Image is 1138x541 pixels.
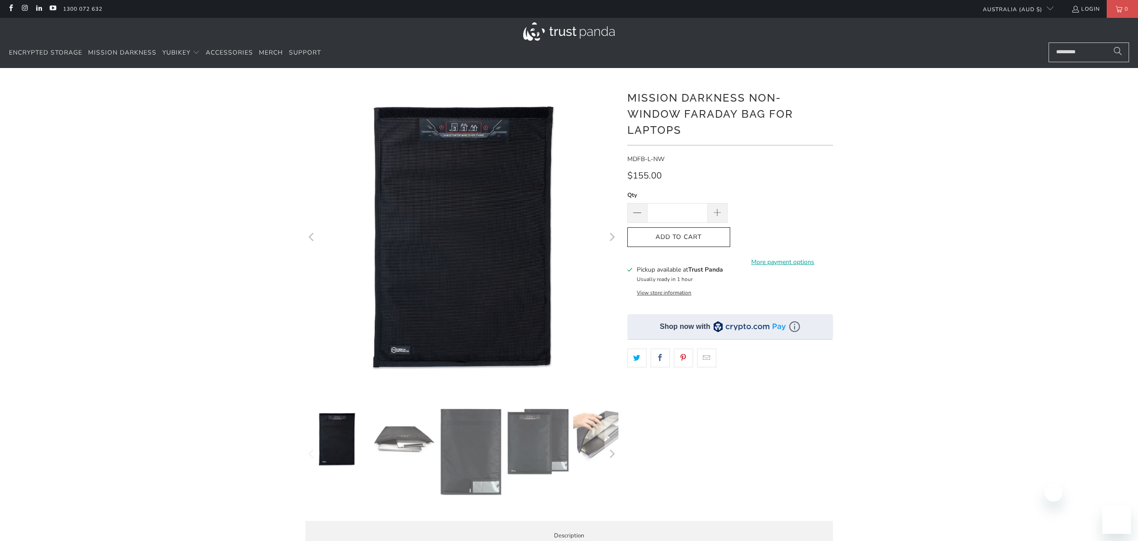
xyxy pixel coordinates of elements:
[573,408,636,463] img: Mission Darkness Non-Window Faraday Bag for Laptops - Trust Panda
[605,81,619,395] button: Next
[259,48,283,57] span: Merch
[523,22,615,41] img: Trust Panda Australia
[637,234,721,241] span: Add to Cart
[162,48,190,57] span: YubiKey
[49,5,56,13] a: Trust Panda Australia on YouTube
[305,408,319,500] button: Previous
[627,155,664,163] span: MDFB-L-NW
[305,408,368,471] img: Mission Darkness Non-Window Faraday Bag for Laptops
[674,349,693,367] a: Share this on Pinterest
[9,43,321,64] nav: Translation missing: en.navigation.header.main_nav
[9,43,82,64] a: Encrypted Storage
[289,48,321,57] span: Support
[63,4,102,14] a: 1300 072 632
[9,48,82,57] span: Encrypted Storage
[627,190,728,200] label: Qty
[1107,43,1129,62] button: Search
[688,265,723,274] b: Trust Panda
[88,48,157,57] span: Mission Darkness
[637,289,691,296] button: View store information
[206,48,253,57] span: Accessories
[1049,43,1129,62] input: Search...
[440,408,502,496] img: Mission Darkness Non-Window Faraday Bag for Laptops - Trust Panda
[35,5,42,13] a: Trust Panda Australia on LinkedIn
[697,349,716,367] a: Email this to a friend
[660,322,711,332] div: Shop now with
[627,227,730,247] button: Add to Cart
[289,43,321,64] a: Support
[507,408,569,476] img: Mission Darkness Non-Window Faraday Bag for Laptops - Trust Panda
[627,170,662,182] span: $155.00
[305,81,618,395] a: Mission Darkness Non-Window Faraday Bag for Laptops
[21,5,28,13] a: Trust Panda Australia on Instagram
[372,408,435,471] img: Mission Darkness Non-Window Faraday Bag for Laptops - Trust Panda
[1071,4,1100,14] a: Login
[259,43,283,64] a: Merch
[206,43,253,64] a: Accessories
[1102,505,1131,534] iframe: Button to launch messaging window
[627,349,647,367] a: Share this on Twitter
[305,81,319,395] button: Previous
[627,88,833,138] h1: Mission Darkness Non-Window Faraday Bag for Laptops
[733,257,833,267] a: More payment options
[637,265,723,274] h3: Pickup available at
[7,5,14,13] a: Trust Panda Australia on Facebook
[88,43,157,64] a: Mission Darkness
[605,408,619,500] button: Next
[637,276,693,283] small: Usually ready in 1 hour
[1045,484,1062,502] iframe: Close message
[651,349,670,367] a: Share this on Facebook
[162,43,200,64] summary: YubiKey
